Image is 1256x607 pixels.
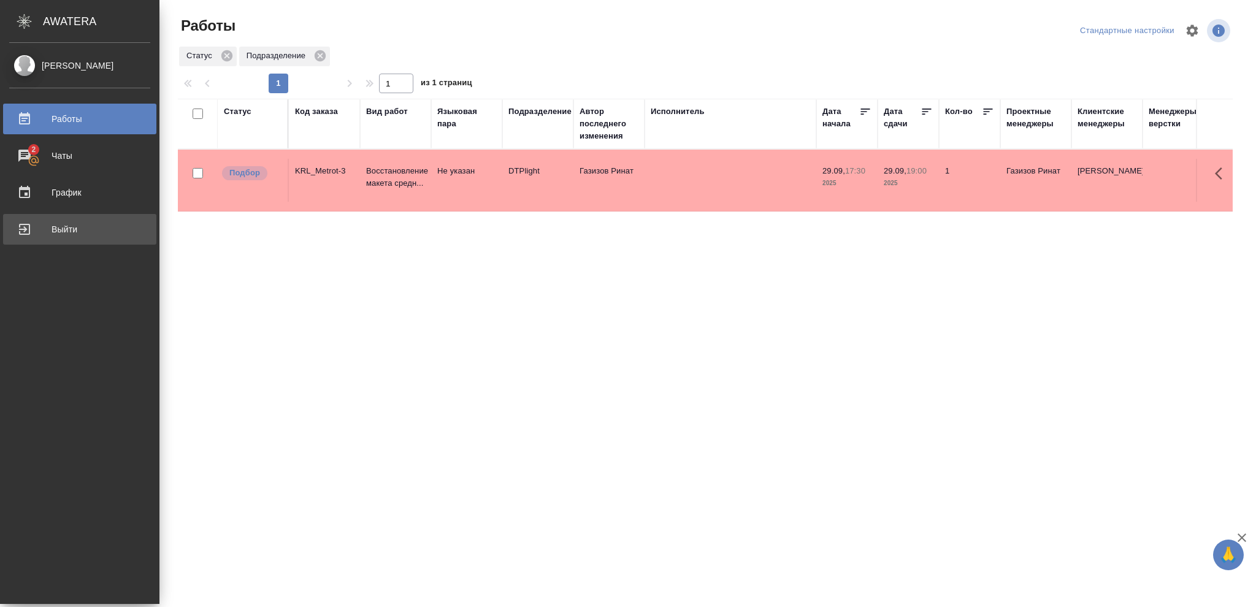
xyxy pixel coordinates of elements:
[822,177,871,189] p: 2025
[186,50,216,62] p: Статус
[1149,105,1208,130] div: Менеджеры верстки
[1078,105,1136,130] div: Клиентские менеджеры
[224,105,251,118] div: Статус
[845,166,865,175] p: 17:30
[580,105,638,142] div: Автор последнего изменения
[9,59,150,72] div: [PERSON_NAME]
[9,183,150,202] div: График
[24,143,43,156] span: 2
[651,105,705,118] div: Исполнитель
[421,75,472,93] span: из 1 страниц
[295,105,338,118] div: Код заказа
[573,159,645,202] td: Газизов Ринат
[179,47,237,66] div: Статус
[1208,159,1237,188] button: Здесь прячутся важные кнопки
[508,105,572,118] div: Подразделение
[295,165,354,177] div: KRL_Metrot-3
[884,166,906,175] p: 29.09,
[239,47,330,66] div: Подразделение
[247,50,310,62] p: Подразделение
[9,147,150,165] div: Чаты
[939,159,1000,202] td: 1
[3,104,156,134] a: Работы
[3,177,156,208] a: График
[3,140,156,171] a: 2Чаты
[884,177,933,189] p: 2025
[178,16,235,36] span: Работы
[1177,16,1207,45] span: Настроить таблицу
[366,105,408,118] div: Вид работ
[822,166,845,175] p: 29.09,
[366,165,425,189] p: Восстановление макета средн...
[822,105,859,130] div: Дата начала
[43,9,159,34] div: AWATERA
[906,166,927,175] p: 19:00
[1000,159,1071,202] td: Газизов Ринат
[229,167,260,179] p: Подбор
[945,105,973,118] div: Кол-во
[1071,159,1143,202] td: [PERSON_NAME]
[3,214,156,245] a: Выйти
[9,220,150,239] div: Выйти
[1006,105,1065,130] div: Проектные менеджеры
[1077,21,1177,40] div: split button
[431,159,502,202] td: Не указан
[1207,19,1233,42] span: Посмотреть информацию
[1218,542,1239,568] span: 🙏
[884,105,921,130] div: Дата сдачи
[437,105,496,130] div: Языковая пара
[9,110,150,128] div: Работы
[502,159,573,202] td: DTPlight
[1213,540,1244,570] button: 🙏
